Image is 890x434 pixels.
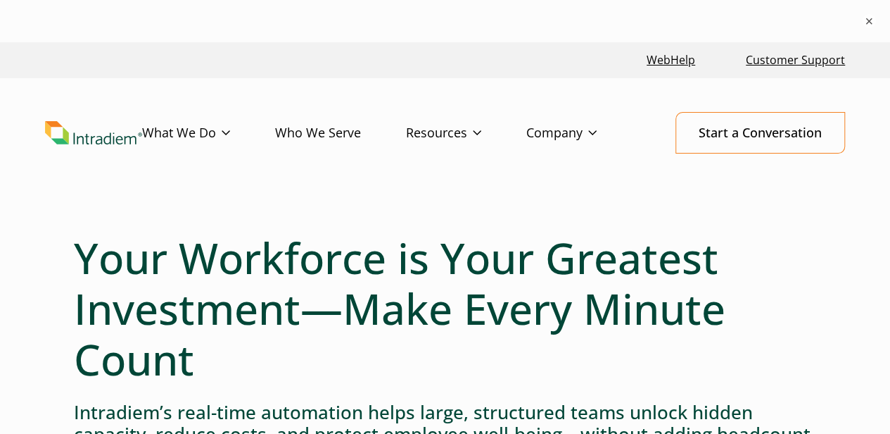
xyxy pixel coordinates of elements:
[142,113,275,154] a: What We Do
[641,45,701,75] a: Link opens in a new window
[45,121,142,145] a: Link to homepage of Intradiem
[675,112,845,154] a: Start a Conversation
[526,113,642,154] a: Company
[74,232,816,385] h1: Your Workforce is Your Greatest Investment—Make Every Minute Count
[862,14,876,28] button: ×
[275,113,406,154] a: Who We Serve
[740,45,851,75] a: Customer Support
[45,121,142,145] img: Intradiem
[406,113,526,154] a: Resources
